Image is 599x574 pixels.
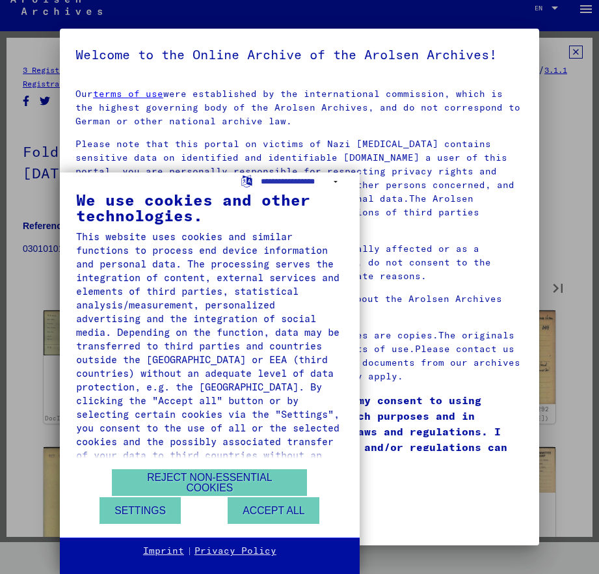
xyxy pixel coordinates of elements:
button: Settings [100,497,181,524]
a: Privacy Policy [194,545,276,558]
button: Accept all [228,497,319,524]
button: Reject non-essential cookies [112,469,307,496]
div: This website uses cookies and similar functions to process end device information and personal da... [76,230,343,476]
a: Imprint [143,545,184,558]
div: We use cookies and other technologies. [76,192,343,223]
